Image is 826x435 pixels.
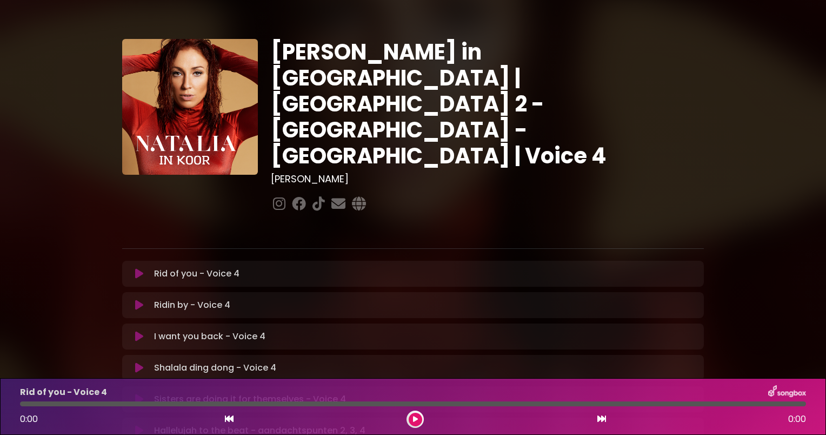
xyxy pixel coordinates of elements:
p: Rid of you - Voice 4 [20,386,107,399]
p: Ridin by - Voice 4 [154,299,230,312]
p: I want you back - Voice 4 [154,330,265,343]
span: 0:00 [20,413,38,425]
p: Rid of you - Voice 4 [154,267,239,280]
p: Shalala ding dong - Voice 4 [154,361,276,374]
span: 0:00 [788,413,806,426]
img: songbox-logo-white.png [768,385,806,399]
h1: [PERSON_NAME] in [GEOGRAPHIC_DATA] | [GEOGRAPHIC_DATA] 2 - [GEOGRAPHIC_DATA] - [GEOGRAPHIC_DATA] ... [271,39,704,169]
img: YTVS25JmS9CLUqXqkEhs [122,39,258,175]
h3: [PERSON_NAME] [271,173,704,185]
